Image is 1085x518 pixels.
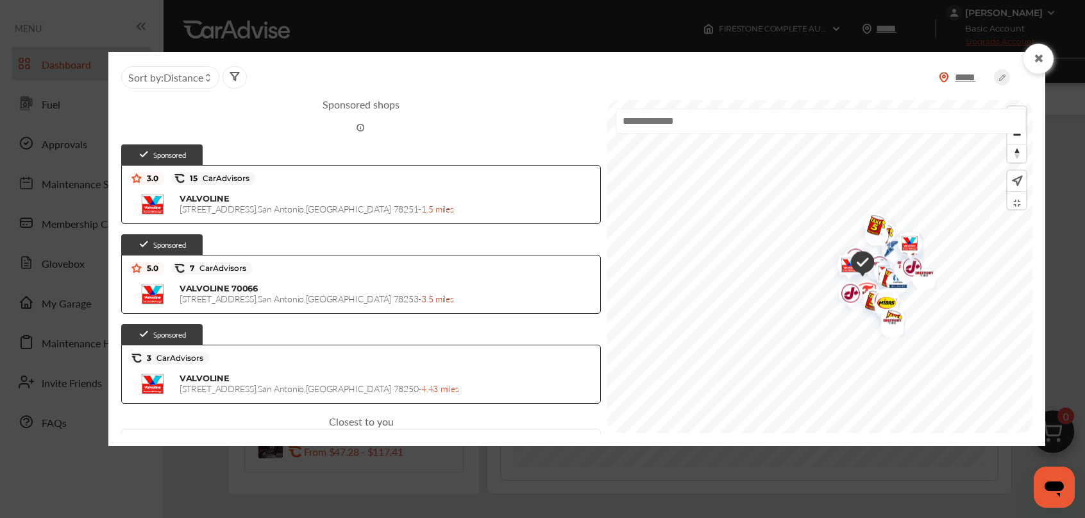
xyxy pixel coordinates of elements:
[140,191,165,217] img: logo-valvoline.png
[140,281,165,307] img: logo-valvoline.png
[853,282,885,324] div: Map marker
[855,206,889,248] img: logo-take5.png
[180,292,454,305] span: [STREET_ADDRESS] , San Antonio , [GEOGRAPHIC_DATA] 78253 -
[939,72,949,83] img: location_vector_orange.38f05af8.svg
[853,282,887,324] img: logo-take5.png
[889,226,921,268] div: Map marker
[131,173,142,184] img: star_icon.59ea9307.svg
[903,262,935,289] div: Map marker
[142,173,158,184] span: 3.0
[180,382,458,395] span: [STREET_ADDRESS] , San Antonio , [GEOGRAPHIC_DATA] 78250 -
[887,255,921,281] img: BigOTires_Logo_2024_BigO_RGB_BrightRed.png
[834,239,868,280] img: logo-jiffylube.png
[139,329,149,340] img: check-icon.521c8815.svg
[131,263,142,273] img: star_icon.59ea9307.svg
[834,239,866,280] div: Map marker
[891,248,925,289] img: logo-jiffylube.png
[889,226,923,268] img: logo-take5.png
[877,264,909,300] div: Map marker
[198,174,249,183] span: CarAdvisors
[871,301,905,343] img: logo-take5.png
[142,263,158,273] span: 5.0
[871,309,903,337] div: Map marker
[887,255,919,281] div: Map marker
[828,246,860,287] div: Map marker
[1009,174,1023,188] img: recenter.ce011a49.svg
[151,354,203,363] span: CarAdvisors
[174,173,185,184] img: caradvise_icon.5c74104a.svg
[828,246,862,287] img: logo-valvoline.png
[185,263,246,273] span: 7
[194,264,246,273] span: CarAdvisors
[140,371,165,397] img: logo-valvoline.png
[866,282,898,322] div: Map marker
[180,202,454,215] span: [STREET_ADDRESS] , San Antonio , [GEOGRAPHIC_DATA] 78251 -
[835,237,880,287] div: Map marker
[139,149,149,160] img: check-icon.521c8815.svg
[421,292,453,305] span: 3.5 miles
[890,229,924,270] img: logo-firestone.png
[142,353,203,363] span: 3
[865,281,899,322] img: logo-firestone.png
[888,225,920,265] div: Map marker
[871,301,904,343] div: Map marker
[185,173,249,184] span: 15
[884,252,916,292] div: Map marker
[888,225,922,265] img: logo-valvoline.png
[121,97,601,134] span: Sponsored shops
[1034,467,1075,508] iframe: Button to launch messaging window
[903,262,937,289] img: logo-discount-tire.png
[121,144,203,165] div: Sponsored
[121,234,203,255] div: Sponsored
[890,229,922,270] div: Map marker
[421,382,458,395] span: 4.43 miles
[128,70,203,85] span: Sort by :
[884,252,918,292] img: logo-aamco.png
[180,193,230,203] span: VALVOLINE
[865,281,897,322] div: Map marker
[139,239,149,250] img: check-icon.521c8815.svg
[174,263,185,273] img: caradvise_icon.5c74104a.svg
[180,373,230,383] span: VALVOLINE
[862,282,895,323] div: Map marker
[866,282,900,322] img: logo-pepboys.png
[865,288,899,322] img: Midas+Logo_RGB.png
[885,252,917,279] div: Map marker
[829,275,861,315] div: Map marker
[131,353,142,363] img: caradvise_icon.5c74104a.svg
[862,282,896,323] img: logo-jiffylube.png
[841,244,874,283] img: check-icon.521c8815.svg
[421,202,453,215] span: 1.5 miles
[1007,144,1026,162] button: Reset bearing to north
[891,248,923,289] div: Map marker
[180,283,258,293] span: VALVOLINE 70066
[862,214,895,256] div: Map marker
[164,70,203,85] span: Distance
[121,324,203,345] div: Sponsored
[829,275,863,315] img: logo-jiffylube.png
[885,252,919,279] img: logo-discount-tire.png
[865,288,897,322] div: Map marker
[855,206,887,248] div: Map marker
[871,309,905,337] img: logo-discount-tire.png
[121,414,601,429] div: Closest to you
